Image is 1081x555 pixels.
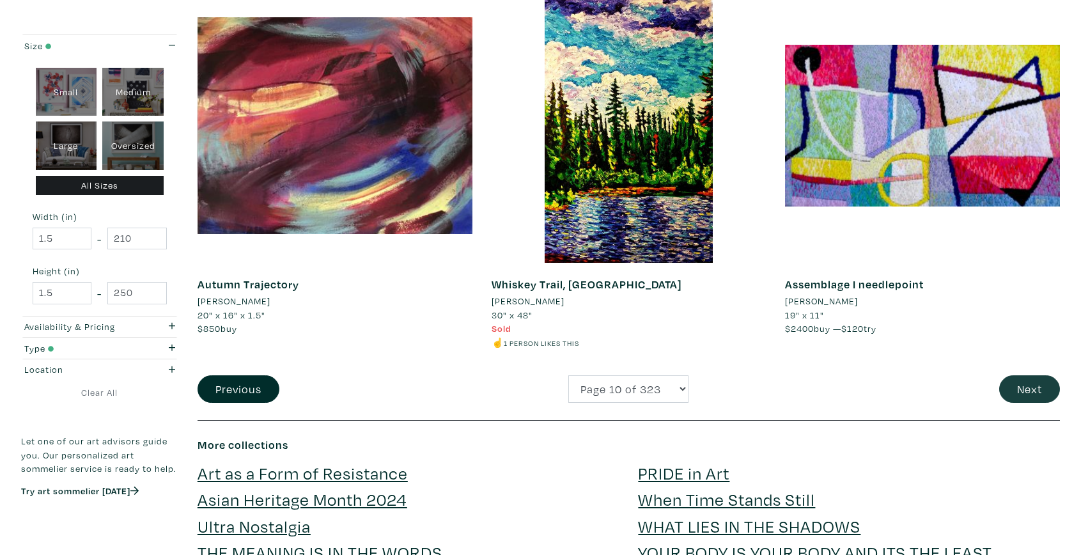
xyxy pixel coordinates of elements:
div: Availability & Pricing [24,320,133,334]
div: Oversized [102,121,164,170]
span: Sold [492,322,511,334]
a: [PERSON_NAME] [785,294,1060,308]
span: $850 [198,322,221,334]
small: Height (in) [33,267,167,276]
div: All Sizes [36,176,164,196]
div: Small [36,68,97,116]
a: Autumn Trajectory [198,277,299,292]
button: Previous [198,375,279,403]
a: Asian Heritage Month 2024 [198,488,407,510]
li: [PERSON_NAME] [198,294,270,308]
a: WHAT LIES IN THE SHADOWS [638,515,860,537]
div: Large [36,121,97,170]
span: $2400 [785,322,814,334]
small: 1 person likes this [504,338,579,348]
a: PRIDE in Art [638,462,729,484]
p: Let one of our art advisors guide you. Our personalized art sommelier service is ready to help. [21,434,178,476]
span: 30" x 48" [492,309,533,321]
a: Assemblage I needlepoint [785,277,924,292]
a: [PERSON_NAME] [492,294,766,308]
li: ☝️ [492,336,766,350]
a: Art as a Form of Resistance [198,462,408,484]
span: 19" x 11" [785,309,824,321]
div: Medium [102,68,164,116]
span: 20" x 16" x 1.5" [198,309,265,321]
h6: More collections [198,438,1060,452]
button: Next [999,375,1060,403]
span: $120 [841,322,864,334]
span: - [97,285,102,302]
div: Size [24,39,133,53]
span: - [97,230,102,247]
button: Location [21,359,178,380]
li: [PERSON_NAME] [785,294,858,308]
span: buy — try [785,322,876,334]
div: Type [24,341,133,356]
a: [PERSON_NAME] [198,294,472,308]
button: Type [21,338,178,359]
a: Ultra Nostalgia [198,515,311,537]
div: Location [24,363,133,377]
li: [PERSON_NAME] [492,294,564,308]
span: buy [198,322,237,334]
button: Size [21,35,178,56]
a: When Time Stands Still [638,488,815,510]
button: Availability & Pricing [21,317,178,338]
a: Try art sommelier [DATE] [21,485,139,497]
small: Width (in) [33,212,167,221]
a: Whiskey Trail, [GEOGRAPHIC_DATA] [492,277,681,292]
a: Clear All [21,386,178,400]
iframe: Customer reviews powered by Trustpilot [21,510,178,537]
